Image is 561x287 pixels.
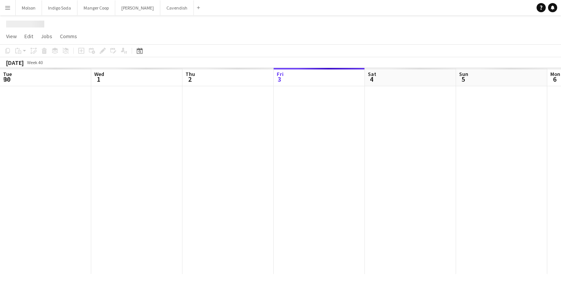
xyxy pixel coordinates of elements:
[185,71,195,77] span: Thu
[16,0,42,15] button: Molson
[94,71,104,77] span: Wed
[38,31,55,41] a: Jobs
[368,71,376,77] span: Sat
[115,0,160,15] button: [PERSON_NAME]
[458,75,468,84] span: 5
[93,75,104,84] span: 1
[57,31,80,41] a: Comms
[77,0,115,15] button: Manger Coop
[550,71,560,77] span: Mon
[25,60,44,65] span: Week 40
[60,33,77,40] span: Comms
[3,31,20,41] a: View
[277,71,284,77] span: Fri
[3,71,12,77] span: Tue
[41,33,52,40] span: Jobs
[549,75,560,84] span: 6
[367,75,376,84] span: 4
[459,71,468,77] span: Sun
[6,59,24,66] div: [DATE]
[184,75,195,84] span: 2
[24,33,33,40] span: Edit
[276,75,284,84] span: 3
[160,0,194,15] button: Cavendish
[6,33,17,40] span: View
[42,0,77,15] button: Indigo Soda
[2,75,12,84] span: 30
[21,31,36,41] a: Edit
